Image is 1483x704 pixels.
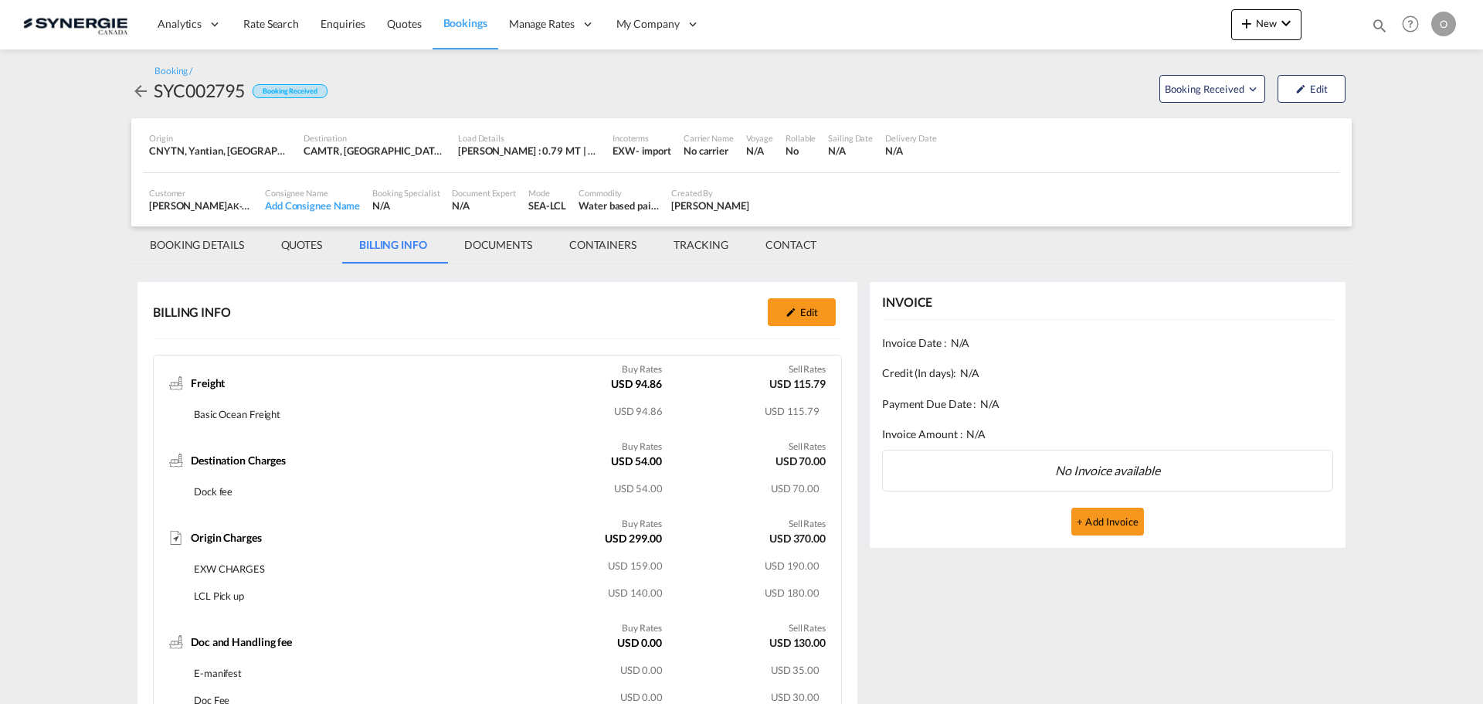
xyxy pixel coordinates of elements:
div: USD 115.79 [769,376,826,396]
label: Buy Rates [622,363,661,376]
div: CNYTN, Yantian, GD, China, Greater China & Far East Asia, Asia Pacific [149,144,291,158]
md-tab-item: TRACKING [655,226,747,264]
div: Voyage [746,132,773,144]
div: N/A [828,144,873,158]
div: Sailing Date [828,132,873,144]
span: Bookings [443,16,487,29]
span: Quotes [387,17,421,30]
span: USD 0.00 [620,664,663,676]
span: Help [1397,11,1424,37]
div: Invoice Date : [882,328,1333,359]
div: O [1431,12,1456,36]
label: Buy Rates [622,440,661,454]
button: Open demo menu [1159,75,1265,103]
md-icon: icon-magnify [1371,17,1388,34]
div: Customer [149,187,253,199]
div: Help [1397,11,1431,39]
div: Commodity [579,187,659,199]
div: Booking / [154,65,192,78]
span: EXW CHARGES [194,563,265,575]
span: USD 115.79 [765,405,820,417]
span: USD 190.00 [765,559,820,572]
div: BILLING INFO [153,304,231,321]
div: No carrier [684,144,734,158]
label: Sell Rates [789,363,826,376]
span: Destination Charges [191,453,286,468]
div: Add Consignee Name [265,199,360,213]
md-icon: icon-pencil [786,307,796,318]
span: Manage Rates [509,16,575,32]
div: USD 94.86 [611,376,661,396]
div: icon-arrow-left [131,78,154,103]
div: USD 70.00 [775,454,826,473]
md-tab-item: QUOTES [263,226,341,264]
div: Document Expert [452,187,516,199]
div: Origin [149,132,291,144]
div: Invoice Amount : [882,419,1333,450]
span: USD 54.00 [614,482,663,495]
div: USD 0.00 [617,635,661,655]
button: icon-plus 400-fgNewicon-chevron-down [1231,9,1301,40]
div: Created By [671,187,749,199]
div: Destination [304,132,446,144]
div: Payment Due Date : [882,389,1333,420]
div: Credit (In days): [882,358,1333,389]
div: No Invoice available [882,450,1333,491]
span: N/A [951,335,970,351]
span: USD 30.00 [771,691,820,703]
div: - import [636,144,671,158]
span: USD 180.00 [765,587,820,599]
md-tab-item: CONTACT [747,226,835,264]
span: N/A [966,427,986,442]
div: SYC002795 [154,78,245,103]
md-icon: icon-plus 400-fg [1237,14,1256,32]
div: No [786,144,816,158]
span: USD 94.86 [614,405,663,417]
span: N/A [960,366,979,381]
span: Booking Received [1165,81,1246,97]
span: Enquiries [321,17,365,30]
div: N/A [885,144,937,158]
span: USD 70.00 [771,482,820,495]
span: Freight [191,376,225,391]
label: Sell Rates [789,440,826,454]
div: Incoterms [613,132,671,144]
div: N/A [746,144,773,158]
md-icon: icon-chevron-down [1277,14,1295,32]
span: USD 159.00 [608,559,663,572]
div: USD 370.00 [769,531,826,550]
md-tab-item: BILLING INFO [341,226,446,264]
div: [PERSON_NAME] [149,199,253,213]
div: N/A [452,199,516,213]
md-pagination-wrapper: Use the left and right arrow keys to navigate between tabs [131,226,835,264]
span: My Company [616,16,680,32]
span: E-manifest [194,667,242,679]
md-tab-item: BOOKING DETAILS [131,226,263,264]
div: USD 130.00 [769,635,826,655]
div: Delivery Date [885,132,937,144]
div: Mode [528,187,566,199]
span: Analytics [158,16,202,32]
div: Load Details [458,132,600,144]
div: INVOICE [882,294,932,311]
span: Basic Ocean Freight [194,408,280,420]
span: USD 0.00 [620,691,663,703]
div: Adriana Groposila [671,199,749,213]
div: Consignee Name [265,187,360,199]
label: Buy Rates [622,622,661,635]
div: Booking Specialist [372,187,439,199]
span: AK-PAK [227,199,259,212]
button: icon-pencilEdit [1278,75,1346,103]
div: USD 299.00 [605,531,661,550]
span: LCL Pick up [194,590,244,602]
div: CAMTR, Montreal, QC, Canada, North America, Americas [304,144,446,158]
div: N/A [372,199,439,213]
span: Dock fee [194,485,232,498]
span: N/A [980,396,999,412]
div: icon-magnify [1371,17,1388,40]
button: icon-pencilEdit [768,298,836,326]
button: + Add Invoice [1071,508,1144,536]
div: EXW [613,144,636,158]
div: Water based paint [579,199,659,213]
